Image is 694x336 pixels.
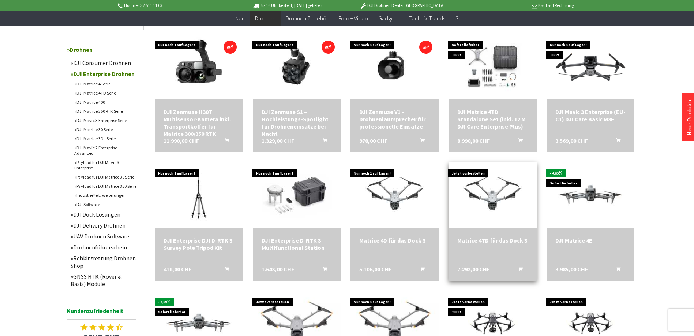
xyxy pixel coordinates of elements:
[333,11,373,26] a: Foto + Video
[216,137,233,146] button: In den Warenkorb
[345,1,459,10] p: DJI Drohnen Dealer [GEOGRAPHIC_DATA]
[455,15,466,22] span: Sale
[235,15,245,22] span: Neu
[67,271,140,289] a: GNSS RTK (Rover & Basis) Module
[67,57,140,68] a: DJI Consumer Drohnen
[71,98,140,107] a: DJI Matrice 400
[164,237,234,251] a: DJI Enterprise DJI D-RTK 3 Survey Pole Tripod Kit 411,00 CHF In den Warenkorb
[547,170,635,220] img: DJI Matrice 4E
[359,237,430,244] a: Matrice 4D für das Dock 3 5.106,00 CHF In den Warenkorb
[449,35,537,98] img: DJI Matrice 4TD Standalone Set (inkl. 12 M DJI Care Enterprise Plus)
[351,162,439,228] img: Matrice 4D für das Dock 3
[71,107,140,116] a: DJI Matrice 350 RTK Serie
[67,220,140,231] a: DJI Delivery Drohnen
[216,266,233,275] button: In den Warenkorb
[71,116,140,125] a: DJI Mavic 3 Enterprise Serie
[164,237,234,251] div: DJI Enterprise DJI D-RTK 3 Survey Pole Tripod Kit
[253,34,341,99] img: DJI Zenmuse S1 – Hochleistungs-Spotlight für Drohneneinsätze bei Nacht
[262,108,332,137] a: DJI Zenmuse S1 – Hochleistungs-Spotlight für Drohneneinsätze bei Nacht 1.329,00 CHF In den Warenkorb
[262,237,332,251] a: DJI Enterprise D-RTK 3 Multifunctional Station 1.643,00 CHF In den Warenkorb
[71,191,140,200] a: Industrielle Erweiterungen
[359,137,387,144] span: 978,00 CHF
[412,266,429,275] button: In den Warenkorb
[164,108,234,137] div: DJI Zenmuse H30T Multisensor-Kamera inkl. Transportkoffer für Matrice 300/350 RTK
[409,15,445,22] span: Technik-Trends
[117,1,231,10] p: Hotline 032 511 11 03
[155,34,243,99] img: DJI Zenmuse H30T Multisensor-Kamera inkl. Transportkoffer für Matrice 300/350 RTK
[607,137,625,146] button: In den Warenkorb
[449,162,536,228] img: Matrice 4TD für das Dock 3
[412,137,429,146] button: In den Warenkorb
[359,237,430,244] div: Matrice 4D für das Dock 3
[450,11,472,26] a: Sale
[71,158,140,172] a: Payload für DJI Mavic 3 Enterprise
[262,266,294,273] span: 1.643,00 CHF
[555,237,626,244] a: DJI Matrice 4E 3.985,00 CHF In den Warenkorb
[338,15,368,22] span: Foto + Video
[457,237,528,244] div: Matrice 4TD für das Dock 3
[67,306,136,320] span: Kundenzufriedenheit
[555,237,626,244] div: DJI Matrice 4E
[547,42,635,91] img: DJI Mavic 3 Enterprise (EU-C1) DJI Care Basic M3E
[404,11,450,26] a: Technik-Trends
[457,237,528,244] a: Matrice 4TD für das Dock 3 7.292,00 CHF In den Warenkorb
[286,15,328,22] span: Drohnen Zubehör
[555,108,626,123] a: DJI Mavic 3 Enterprise (EU-C1) DJI Care Basic M3E 3.569,00 CHF In den Warenkorb
[164,137,199,144] span: 11.990,00 CHF
[67,209,140,220] a: DJI Dock Lösungen
[555,108,626,123] div: DJI Mavic 3 Enterprise (EU-C1) DJI Care Basic M3E
[71,125,140,134] a: DJI Matrice 30 Serie
[67,68,140,79] a: DJI Enterprise Drohnen
[314,137,331,146] button: In den Warenkorb
[231,1,345,10] p: Bis 16 Uhr bestellt, [DATE] geliefert.
[262,137,294,144] span: 1.329,00 CHF
[250,11,281,26] a: Drohnen
[281,11,333,26] a: Drohnen Zubehör
[359,108,430,130] a: DJI Zenmuse V1 – Drohnenlautsprecher für professionelle Einsätze 978,00 CHF In den Warenkorb
[457,108,528,130] a: DJI Matrice 4TD Standalone Set (inkl. 12 M DJI Care Enterprise Plus) 8.990,00 CHF In den Warenkorb
[359,108,430,130] div: DJI Zenmuse V1 – Drohnenlautsprecher für professionelle Einsätze
[459,1,574,10] p: Kauf auf Rechnung
[607,266,625,275] button: In den Warenkorb
[155,162,243,228] img: DJI Enterprise DJI D-RTK 3 Survey Pole Tripod Kit
[373,11,404,26] a: Gadgets
[71,172,140,182] a: Payload für DJI Matrice 30 Serie
[255,15,275,22] span: Drohnen
[378,15,398,22] span: Gadgets
[457,266,490,273] span: 7.292,00 CHF
[71,134,140,143] a: DJI Matrice 3D - Serie
[262,108,332,137] div: DJI Zenmuse S1 – Hochleistungs-Spotlight für Drohneneinsätze bei Nacht
[457,108,528,130] div: DJI Matrice 4TD Standalone Set (inkl. 12 M DJI Care Enterprise Plus)
[71,143,140,158] a: DJI Mavic 2 Enterprise Advanced
[67,231,140,242] a: UAV Drohnen Software
[510,137,527,146] button: In den Warenkorb
[164,108,234,137] a: DJI Zenmuse H30T Multisensor-Kamera inkl. Transportkoffer für Matrice 300/350 RTK 11.990,00 CHF I...
[253,162,341,228] img: DJI Enterprise D-RTK 3 Multifunctional Station
[686,98,693,135] a: Neue Produkte
[555,266,588,273] span: 3.985,00 CHF
[71,79,140,88] a: DJI Matrice 4 Serie
[164,266,192,273] span: 411,00 CHF
[230,11,250,26] a: Neu
[555,137,588,144] span: 3.569,00 CHF
[359,266,392,273] span: 5.106,00 CHF
[262,237,332,251] div: DJI Enterprise D-RTK 3 Multifunctional Station
[67,253,140,271] a: Rehkitzrettung Drohnen Shop
[71,88,140,98] a: DJI Matrice 4TD Serie
[314,266,331,275] button: In den Warenkorb
[67,242,140,253] a: Drohnenführerschein
[71,200,140,209] a: DJI Software
[457,137,490,144] span: 8.990,00 CHF
[63,42,140,57] a: Drohnen
[510,266,527,275] button: In den Warenkorb
[351,34,439,99] img: DJI Zenmuse V1 – Drohnenlautsprecher für professionelle Einsätze
[71,182,140,191] a: Payload für DJI Matrice 350 Serie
